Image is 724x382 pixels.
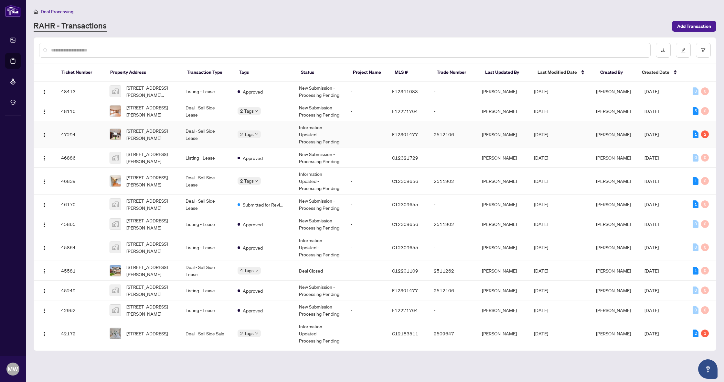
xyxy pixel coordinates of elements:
span: [DATE] [644,88,659,94]
span: C12321729 [392,155,418,161]
span: Approved [243,307,263,314]
td: - [346,281,387,300]
button: Logo [39,106,49,116]
td: 45249 [56,281,104,300]
th: Transaction Type [182,63,234,82]
img: thumbnail-img [110,305,121,316]
img: Logo [42,109,47,114]
td: - [346,320,387,347]
span: Submitted for Review [243,201,285,208]
span: [DATE] [644,108,659,114]
td: [PERSON_NAME] [477,214,528,234]
img: thumbnail-img [110,106,121,117]
td: [PERSON_NAME] [477,320,528,347]
th: Property Address [105,63,182,82]
td: 2511902 [429,168,477,195]
span: 2 Tags [240,177,254,185]
td: 2511262 [429,261,477,281]
span: down [255,269,258,272]
td: Listing - Lease [180,82,232,101]
span: [DATE] [534,88,548,94]
span: Approved [243,244,263,251]
span: 2 Tags [240,107,254,115]
button: download [656,43,671,58]
span: Deal Processing [41,9,73,15]
button: Logo [39,285,49,296]
div: 0 [693,243,698,251]
td: 47294 [56,121,104,148]
img: Logo [42,156,47,161]
td: New Submission - Processing Pending [294,300,346,320]
td: Deal - Sell Side Sale [180,320,232,347]
span: [PERSON_NAME] [596,268,631,274]
div: 1 [693,200,698,208]
span: down [255,179,258,183]
td: New Submission - Processing Pending [294,101,346,121]
td: [PERSON_NAME] [477,261,528,281]
td: - [429,82,477,101]
td: [PERSON_NAME] [477,168,528,195]
span: Approved [243,154,263,162]
span: Last Modified Date [538,69,577,76]
div: 0 [693,154,698,162]
button: Logo [39,199,49,209]
img: Logo [42,132,47,138]
td: 42172 [56,320,104,347]
td: [PERSON_NAME] [477,195,528,214]
td: 48413 [56,82,104,101]
button: Logo [39,152,49,163]
span: [DATE] [534,131,548,137]
span: down [255,109,258,113]
td: - [346,195,387,214]
span: [STREET_ADDRESS][PERSON_NAME] [126,303,175,317]
td: 2511902 [429,214,477,234]
span: [DATE] [644,221,659,227]
td: [PERSON_NAME] [477,101,528,121]
th: MLS # [389,63,431,82]
span: [STREET_ADDRESS][PERSON_NAME] [126,151,175,165]
span: C12309655 [392,201,418,207]
div: 0 [701,286,709,294]
th: Tags [234,63,296,82]
div: 0 [693,87,698,95]
td: - [346,82,387,101]
div: 1 [693,267,698,275]
span: E12271764 [392,307,418,313]
div: 0 [701,220,709,228]
span: [PERSON_NAME] [596,307,631,313]
div: 0 [701,177,709,185]
div: 2 [701,130,709,138]
td: Deal - Sell Side Lease [180,101,232,121]
span: Add Transaction [677,21,711,31]
span: [DATE] [644,244,659,250]
button: Logo [39,86,49,96]
div: 0 [693,220,698,228]
td: Listing - Lease [180,281,232,300]
button: Logo [39,219,49,229]
td: [PERSON_NAME] [477,234,528,261]
th: Created By [595,63,637,82]
span: E12341083 [392,88,418,94]
td: - [346,148,387,168]
button: Add Transaction [672,21,716,32]
img: thumbnail-img [110,175,121,186]
span: [PERSON_NAME] [596,287,631,293]
td: [PERSON_NAME] [477,121,528,148]
td: Deal Closed [294,261,346,281]
td: 2509647 [429,320,477,347]
th: Created Date [637,63,686,82]
span: [STREET_ADDRESS] [126,330,168,337]
td: Information Updated - Processing Pending [294,320,346,347]
span: [DATE] [644,268,659,274]
td: [PERSON_NAME] [477,281,528,300]
td: - [346,234,387,261]
td: New Submission - Processing Pending [294,214,346,234]
button: Logo [39,242,49,253]
th: Project Name [348,63,389,82]
span: [PERSON_NAME] [596,88,631,94]
span: [STREET_ADDRESS][PERSON_NAME] [126,264,175,278]
span: [DATE] [644,178,659,184]
td: New Submission - Processing Pending [294,281,346,300]
td: 45581 [56,261,104,281]
td: - [429,148,477,168]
